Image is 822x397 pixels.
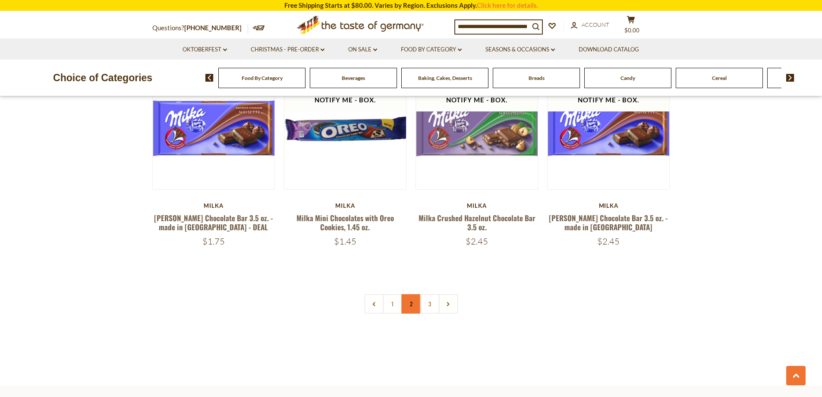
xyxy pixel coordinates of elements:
img: Milka [284,67,406,189]
img: Milka [416,67,538,189]
a: Click here for details. [477,1,538,9]
a: Baking, Cakes, Desserts [418,75,472,81]
span: Account [582,21,609,28]
a: Account [571,20,609,30]
a: Food By Category [401,45,462,54]
a: [PERSON_NAME] Chocolate Bar 3.5 oz. - made in [GEOGRAPHIC_DATA] - DEAL [154,213,273,232]
a: Oktoberfest [183,45,227,54]
span: $0.00 [624,27,639,34]
img: previous arrow [205,74,214,82]
a: Download Catalog [579,45,639,54]
a: [PERSON_NAME] Chocolate Bar 3.5 oz. - made in [GEOGRAPHIC_DATA] [549,213,668,232]
a: Milka Crushed Hazelnut Chocolate Bar 3.5 oz. [419,213,535,232]
span: $1.75 [202,236,225,247]
button: $0.00 [618,16,644,37]
div: Milka [152,202,275,209]
div: Milka [416,202,539,209]
a: 3 [420,294,439,314]
span: $2.45 [597,236,620,247]
a: Seasons & Occasions [485,45,555,54]
img: Milka [153,67,275,189]
div: Milka [284,202,407,209]
a: Breads [529,75,545,81]
a: 2 [401,294,421,314]
a: [PHONE_NUMBER] [184,24,242,32]
img: next arrow [786,74,794,82]
a: Beverages [342,75,365,81]
span: $2.45 [466,236,488,247]
div: Milka [547,202,670,209]
a: Cereal [712,75,727,81]
img: Milka [548,67,670,189]
a: On Sale [348,45,377,54]
a: Candy [620,75,635,81]
p: Questions? [152,22,248,34]
a: 1 [383,294,402,314]
a: Christmas - PRE-ORDER [251,45,324,54]
a: Milka Mini Chocolates with Oreo Cookies, 1.45 oz. [296,213,394,232]
span: $1.45 [334,236,356,247]
a: Food By Category [242,75,283,81]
